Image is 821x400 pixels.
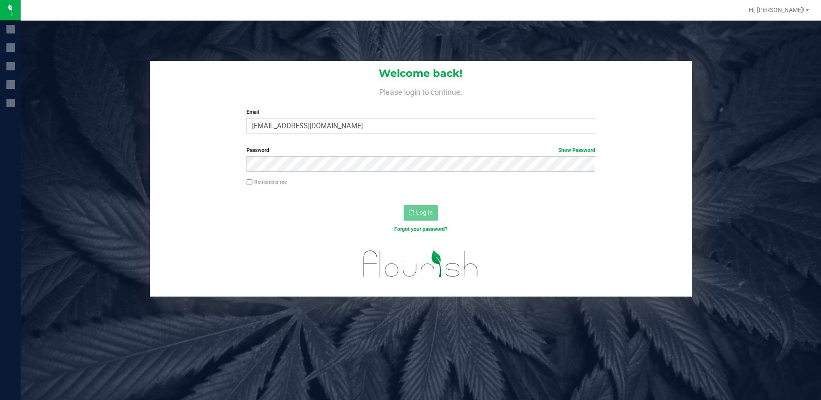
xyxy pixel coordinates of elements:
[246,108,595,116] label: Email
[246,179,252,185] input: Remember me
[150,86,692,96] h4: Please login to continue.
[353,242,489,286] img: flourish_logo.svg
[749,6,805,13] span: Hi, [PERSON_NAME]!
[404,205,438,221] button: Log In
[246,147,269,153] span: Password
[416,209,433,216] span: Log In
[394,226,447,232] a: Forgot your password?
[150,68,692,79] h1: Welcome back!
[246,178,287,186] label: Remember me
[558,147,595,153] a: Show Password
